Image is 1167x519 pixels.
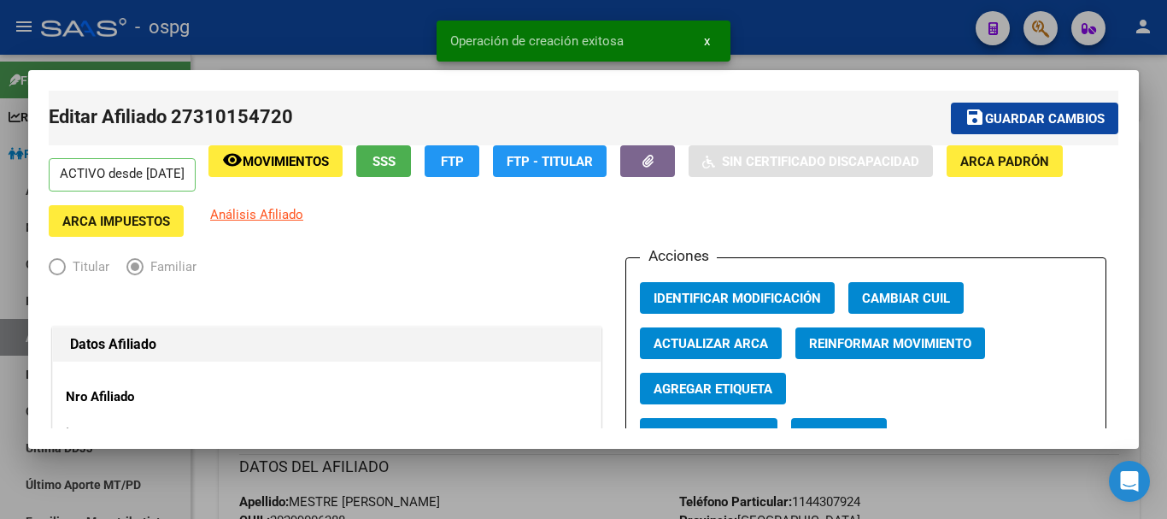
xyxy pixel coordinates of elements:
[654,381,772,397] span: Agregar Etiqueta
[49,106,293,127] span: Editar Afiliado 27310154720
[372,154,396,169] span: SSS
[640,282,835,314] button: Identificar Modificación
[640,373,786,404] button: Agregar Etiqueta
[947,145,1063,177] button: ARCA Padrón
[49,205,184,237] button: ARCA Impuestos
[640,327,782,359] button: Actualizar ARCA
[210,207,303,222] span: Análisis Afiliado
[640,418,777,450] button: Vencimiento PMI
[690,26,724,56] button: x
[1109,461,1150,502] div: Open Intercom Messenger
[654,427,764,442] span: Vencimiento PMI
[795,327,985,359] button: Reinformar Movimiento
[222,150,243,170] mat-icon: remove_red_eye
[722,154,919,169] span: Sin Certificado Discapacidad
[951,103,1118,134] button: Guardar cambios
[425,145,479,177] button: FTP
[144,257,196,277] span: Familiar
[809,336,971,351] span: Reinformar Movimiento
[848,282,964,314] button: Cambiar CUIL
[654,291,821,306] span: Identificar Modificación
[62,214,170,229] span: ARCA Impuestos
[507,154,593,169] span: FTP - Titular
[49,158,196,192] p: ACTIVO desde [DATE]
[689,145,933,177] button: Sin Certificado Discapacidad
[640,245,717,267] h3: Acciones
[356,145,411,177] button: SSS
[450,32,624,50] span: Operación de creación exitosa
[493,145,607,177] button: FTP - Titular
[66,387,222,407] p: Nro Afiliado
[862,291,950,306] span: Cambiar CUIL
[654,336,768,351] span: Actualizar ARCA
[66,257,109,277] span: Titular
[49,262,214,278] mat-radio-group: Elija una opción
[70,334,583,355] h1: Datos Afiliado
[965,107,985,127] mat-icon: save
[208,145,343,177] button: Movimientos
[791,418,887,450] button: Categoria
[441,154,464,169] span: FTP
[960,154,1049,169] span: ARCA Padrón
[704,33,710,49] span: x
[243,154,329,169] span: Movimientos
[805,427,873,442] span: Categoria
[985,111,1105,127] span: Guardar cambios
